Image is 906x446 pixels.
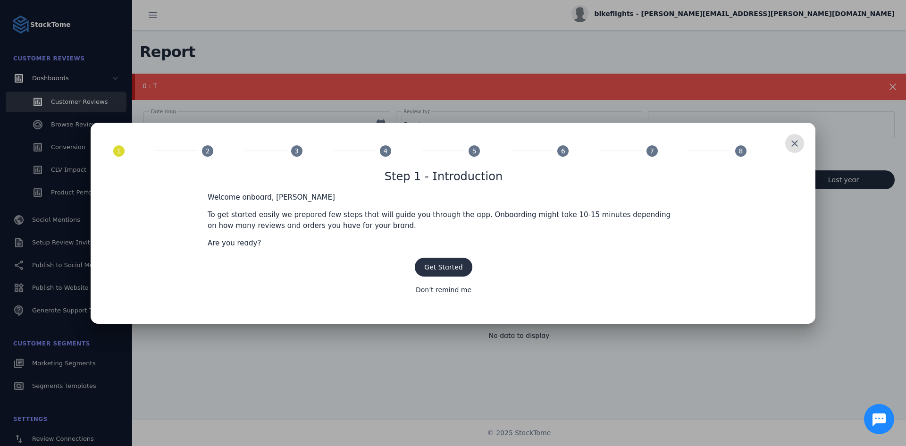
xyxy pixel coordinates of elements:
[424,263,462,271] span: Get Started
[472,146,477,156] span: 5
[415,258,472,277] button: Get Started
[650,146,654,156] span: 7
[739,146,743,156] span: 8
[406,280,481,299] button: Don't remind me
[208,192,679,203] p: Welcome onboard, [PERSON_NAME]
[208,238,679,249] p: Are you ready?
[561,146,565,156] span: 6
[206,146,210,156] span: 2
[294,146,299,156] span: 3
[383,146,387,156] span: 4
[385,168,503,185] h1: Step 1 - Introduction
[208,210,679,231] p: To get started easily we prepared few steps that will guide you through the app. Onboarding might...
[117,146,121,156] span: 1
[416,286,471,293] span: Don't remind me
